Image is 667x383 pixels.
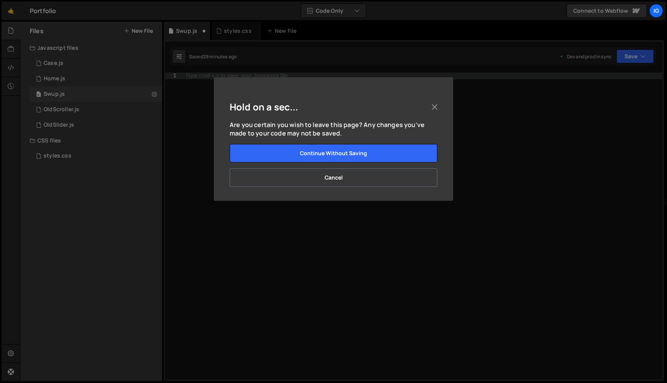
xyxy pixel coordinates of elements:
button: Continue without saving [230,144,437,163]
h5: Hold on a sec... [230,101,298,113]
button: Close [429,101,440,113]
p: Are you certain you wish to leave this page? Any changes you've made to your code may not be saved. [230,120,437,138]
a: Ig [649,4,663,18]
button: Cancel [230,168,437,187]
